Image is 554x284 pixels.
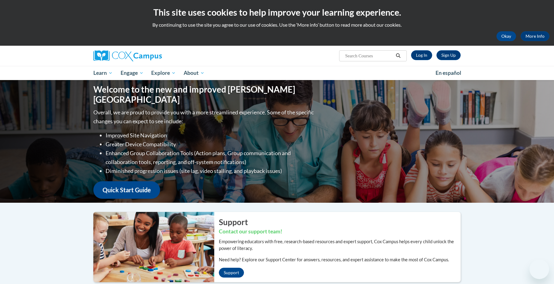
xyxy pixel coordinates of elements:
h1: Welcome to the new and improved [PERSON_NAME][GEOGRAPHIC_DATA] [93,84,315,105]
input: Search Courses [345,52,394,59]
a: Quick Start Guide [93,181,160,199]
li: Enhanced Group Collaboration Tools (Action plans, Group communication and collaboration tools, re... [106,149,315,167]
h2: Support [219,217,461,228]
button: Okay [496,31,516,41]
p: Need help? Explore our Support Center for answers, resources, and expert assistance to make the m... [219,256,461,263]
img: ... [89,212,214,282]
li: Diminished progression issues (site lag, video stalling, and playback issues) [106,167,315,175]
span: Engage [121,69,144,77]
a: Support [219,268,244,278]
a: Learn [89,66,117,80]
a: Engage [117,66,148,80]
a: Explore [147,66,180,80]
span: Explore [151,69,176,77]
img: Cox Campus [93,50,162,61]
div: Main menu [84,66,470,80]
span: Learn [93,69,113,77]
a: Cox Campus [93,50,210,61]
h3: Contact our support team! [219,228,461,236]
h2: This site uses cookies to help improve your learning experience. [5,6,549,18]
span: En español [436,70,461,76]
a: About [180,66,208,80]
a: Register [436,50,461,60]
a: En español [432,67,465,79]
p: Overall, we are proud to provide you with a more streamlined experience. Some of the specific cha... [93,108,315,126]
button: Search [394,52,403,59]
a: Log In [411,50,432,60]
p: Empowering educators with free, research-based resources and expert support, Cox Campus helps eve... [219,238,461,252]
li: Improved Site Navigation [106,131,315,140]
li: Greater Device Compatibility [106,140,315,149]
span: About [184,69,204,77]
a: More Info [521,31,549,41]
iframe: Button to launch messaging window [530,259,549,279]
p: By continuing to use the site you agree to our use of cookies. Use the ‘More info’ button to read... [5,21,549,28]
